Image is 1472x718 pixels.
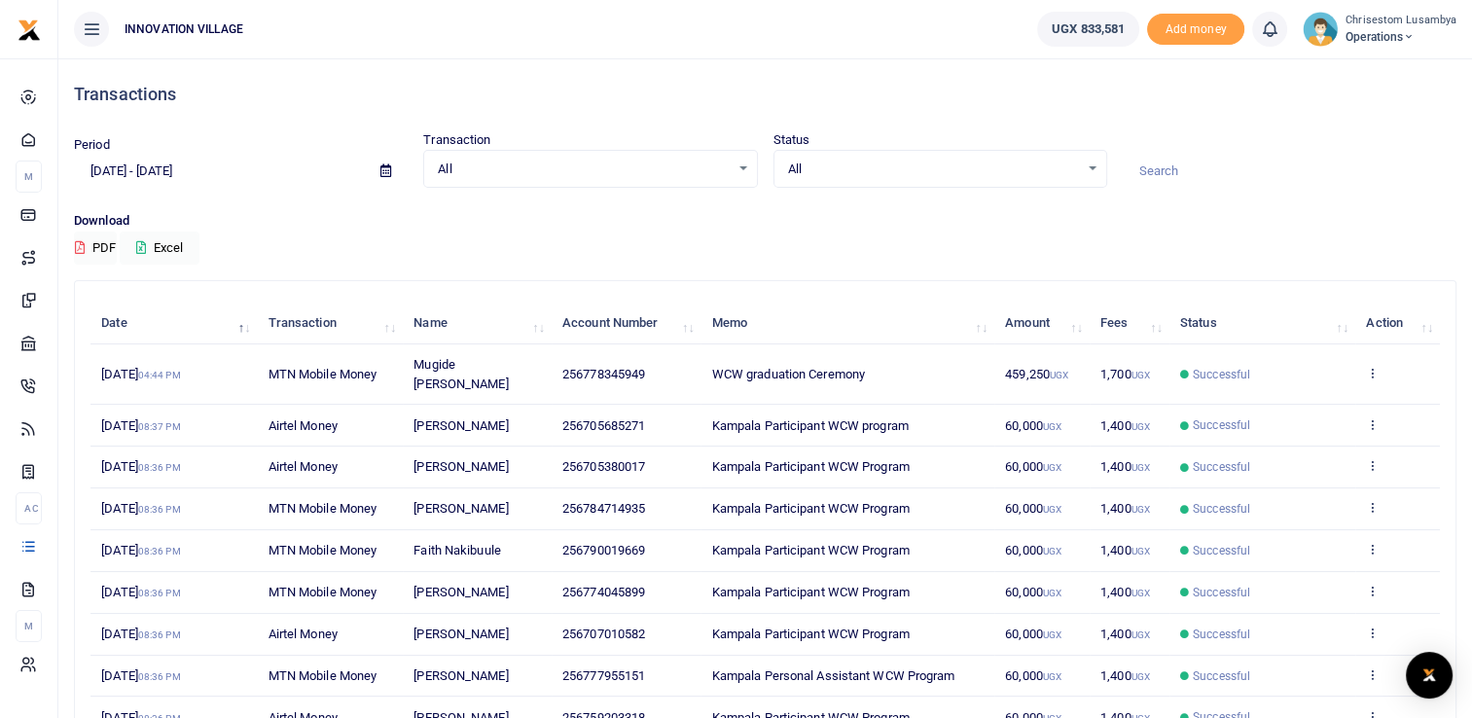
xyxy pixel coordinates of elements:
span: 1,400 [1100,543,1150,557]
small: UGX [1131,546,1150,556]
span: Operations [1346,28,1456,46]
span: 256705380017 [562,459,645,474]
span: [DATE] [101,543,180,557]
span: Airtel Money [269,627,338,641]
small: UGX [1131,671,1150,682]
small: UGX [1131,504,1150,515]
span: [PERSON_NAME] [413,585,508,599]
button: Excel [120,232,199,265]
span: MTN Mobile Money [269,367,377,381]
span: [PERSON_NAME] [413,459,508,474]
small: UGX [1131,370,1150,380]
span: Successful [1193,542,1250,559]
span: 1,700 [1100,367,1150,381]
span: Successful [1193,366,1250,383]
span: MTN Mobile Money [269,543,377,557]
a: logo-small logo-large logo-large [18,21,41,36]
span: MTN Mobile Money [269,501,377,516]
span: Successful [1193,416,1250,434]
span: [DATE] [101,418,180,433]
th: Amount: activate to sort column ascending [994,303,1090,344]
span: 256705685271 [562,418,645,433]
span: INNOVATION VILLAGE [117,20,251,38]
th: Memo: activate to sort column ascending [700,303,993,344]
span: 256774045899 [562,585,645,599]
th: Status: activate to sort column ascending [1169,303,1355,344]
h4: Transactions [74,84,1456,105]
small: 08:36 PM [138,629,181,640]
button: PDF [74,232,117,265]
span: 1,400 [1100,627,1150,641]
small: UGX [1043,671,1061,682]
span: [PERSON_NAME] [413,627,508,641]
th: Account Number: activate to sort column ascending [552,303,701,344]
li: Ac [16,492,42,524]
span: 1,400 [1100,585,1150,599]
img: profile-user [1303,12,1338,47]
small: UGX [1050,370,1068,380]
small: UGX [1043,504,1061,515]
span: 60,000 [1005,418,1061,433]
span: 1,400 [1100,501,1150,516]
small: UGX [1043,588,1061,598]
span: 60,000 [1005,501,1061,516]
small: UGX [1131,462,1150,473]
li: Wallet ballance [1029,12,1147,47]
th: Action: activate to sort column ascending [1355,303,1440,344]
span: 256790019669 [562,543,645,557]
span: [PERSON_NAME] [413,418,508,433]
span: Add money [1147,14,1244,46]
span: Mugide [PERSON_NAME] [413,357,508,391]
label: Period [74,135,110,155]
span: 60,000 [1005,543,1061,557]
span: [DATE] [101,627,180,641]
span: [DATE] [101,367,180,381]
small: UGX [1043,629,1061,640]
th: Name: activate to sort column ascending [403,303,552,344]
span: 60,000 [1005,459,1061,474]
li: Toup your wallet [1147,14,1244,46]
input: Search [1123,155,1456,188]
span: Successful [1193,500,1250,518]
span: MTN Mobile Money [269,585,377,599]
span: [DATE] [101,459,180,474]
span: 1,400 [1100,418,1150,433]
span: [DATE] [101,585,180,599]
th: Fees: activate to sort column ascending [1090,303,1169,344]
span: Faith Nakibuule [413,543,501,557]
small: 08:36 PM [138,588,181,598]
span: 60,000 [1005,668,1061,683]
span: 256784714935 [562,501,645,516]
span: Kampala Participant WCW Program [712,501,910,516]
small: UGX [1131,421,1150,432]
span: 1,400 [1100,459,1150,474]
span: [PERSON_NAME] [413,501,508,516]
small: 08:36 PM [138,462,181,473]
span: All [788,160,1079,179]
span: Kampala Participant WCW Program [712,585,910,599]
small: 04:44 PM [138,370,181,380]
span: [DATE] [101,501,180,516]
span: 1,400 [1100,668,1150,683]
span: Successful [1193,667,1250,685]
th: Transaction: activate to sort column ascending [257,303,403,344]
span: MTN Mobile Money [269,668,377,683]
label: Status [773,130,810,150]
span: Successful [1193,626,1250,643]
span: 459,250 [1005,367,1068,381]
span: Kampala Personal Assistant WCW Program [712,668,955,683]
span: 60,000 [1005,627,1061,641]
p: Download [74,211,1456,232]
small: 08:36 PM [138,671,181,682]
small: UGX [1131,588,1150,598]
span: 256707010582 [562,627,645,641]
a: UGX 833,581 [1037,12,1139,47]
span: 60,000 [1005,585,1061,599]
th: Date: activate to sort column descending [90,303,257,344]
span: 256777955151 [562,668,645,683]
small: Chrisestom Lusambya [1346,13,1456,29]
a: profile-user Chrisestom Lusambya Operations [1303,12,1456,47]
li: M [16,161,42,193]
small: UGX [1043,462,1061,473]
span: 256778345949 [562,367,645,381]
